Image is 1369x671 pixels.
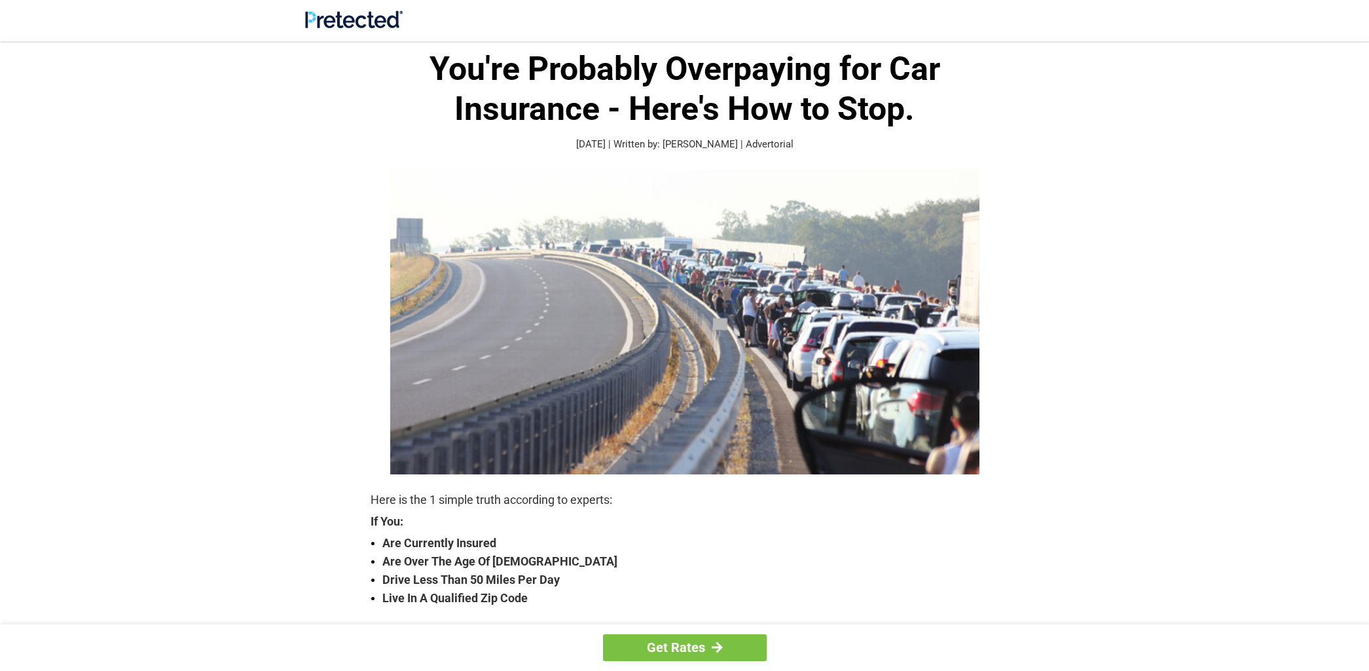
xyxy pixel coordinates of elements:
p: [DATE] | Written by: [PERSON_NAME] | Advertorial [371,137,999,152]
p: Here is the 1 simple truth according to experts: [371,491,999,509]
h1: You're Probably Overpaying for Car Insurance - Here's How to Stop. [371,49,999,129]
strong: Live In A Qualified Zip Code [382,589,999,607]
strong: Are Currently Insured [382,534,999,552]
a: Site Logo [305,18,403,31]
strong: If You: [371,516,999,527]
strong: Are Over The Age Of [DEMOGRAPHIC_DATA] [382,552,999,571]
img: Site Logo [305,10,403,28]
strong: Drive Less Than 50 Miles Per Day [382,571,999,589]
a: Get Rates [603,634,767,661]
